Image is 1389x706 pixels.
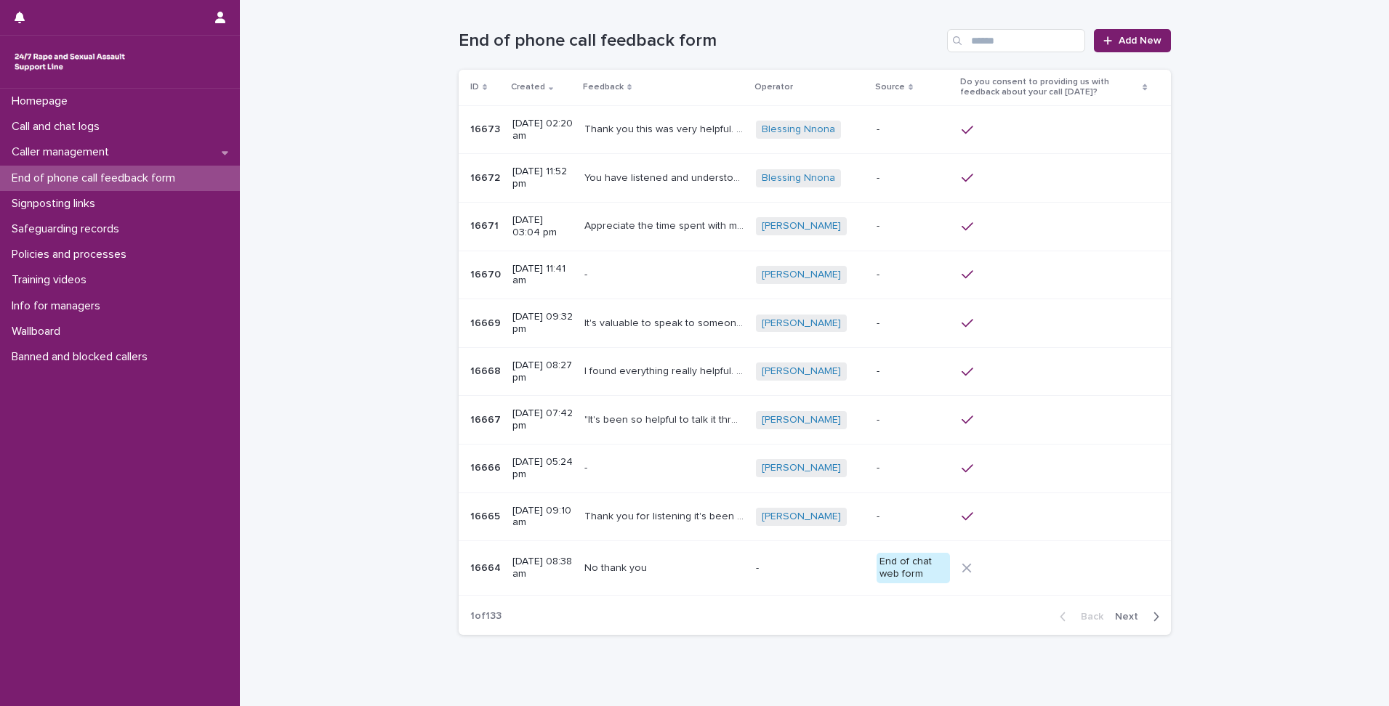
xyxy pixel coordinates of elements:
p: ID [470,79,479,95]
p: 1 of 133 [459,599,513,634]
p: - [877,172,951,184]
p: You have listened and understood me and you have been very helpful, I feel a lot better than befo... [584,169,746,184]
p: - [877,123,951,136]
p: Signposting links [6,197,107,211]
a: Blessing Nnona [762,123,835,136]
p: Created [511,79,545,95]
p: 16673 [470,121,503,136]
p: Wallboard [6,325,72,338]
p: End of phone call feedback form [6,171,187,185]
div: End of chat web form [877,553,951,583]
a: [PERSON_NAME] [762,269,841,281]
p: [DATE] 03:04 pm [512,214,573,239]
p: Homepage [6,94,79,108]
h1: End of phone call feedback form [459,31,942,52]
span: Next [1115,612,1147,622]
p: 16664 [470,559,504,575]
button: Next [1109,610,1171,623]
tr: 1666816668 [DATE] 08:27 pmI found everything really helpful. It's helped a lot so thank you.I fou... [459,347,1171,396]
p: Call and chat logs [6,120,111,134]
tr: 1667216672 [DATE] 11:52 pmYou have listened and understood me and you have been very helpful, I f... [459,154,1171,203]
p: It's valuable to speak to someone who gets it and to not feel alone. There aren't enough people t... [584,315,746,330]
p: Do you consent to providing us with feedback about your call [DATE]? [960,74,1139,101]
p: Banned and blocked callers [6,350,159,364]
p: - [877,365,951,378]
button: Back [1048,610,1109,623]
p: Thank you this was very helpful. I felt like I was in a safe space. [584,121,746,136]
p: 16668 [470,362,504,378]
p: Policies and processes [6,248,138,261]
span: Add New [1119,36,1161,46]
p: - [756,562,865,575]
p: 16672 [470,169,503,184]
p: [DATE] 09:10 am [512,505,573,529]
p: - [877,269,951,281]
p: - [584,459,590,474]
p: 16667 [470,411,504,426]
tr: 1666616666 [DATE] 05:24 pm-- [PERSON_NAME] - [459,444,1171,492]
p: 16669 [470,315,504,330]
input: Search [947,29,1085,52]
p: Training videos [6,273,98,287]
p: - [877,414,951,426]
p: - [877,511,951,523]
tr: 1667116671 [DATE] 03:04 pmAppreciate the time spent with me, thank you for signposting me to the ... [459,202,1171,251]
p: [DATE] 05:24 pm [512,456,573,481]
p: I found everything really helpful. It's helped a lot so thank you. [584,362,746,378]
p: - [877,220,951,232]
p: - [877,462,951,474]
p: [DATE] 07:42 pm [512,407,573,432]
p: 16665 [470,508,503,523]
tr: 1666516665 [DATE] 09:10 amThank you for listening it's been good to talk to someone that hears me... [459,492,1171,541]
p: No thank you [584,559,650,575]
p: 16671 [470,217,502,232]
tr: 1667016670 [DATE] 11:41 am-- [PERSON_NAME] - [459,251,1171,299]
a: [PERSON_NAME] [762,220,841,232]
p: Caller management [6,145,121,159]
p: Feedback [583,79,624,95]
tr: 1666416664 [DATE] 08:38 amNo thank youNo thank you -End of chat web form [459,541,1171,596]
a: [PERSON_NAME] [762,414,841,426]
p: [DATE] 08:27 pm [512,360,573,384]
p: [DATE] 11:52 pm [512,166,573,190]
a: Blessing Nnona [762,172,835,184]
a: [PERSON_NAME] [762,462,841,474]
p: 16666 [470,459,504,474]
p: "It's been so helpful to talk it through. Thank you." [584,411,746,426]
tr: 1666716667 [DATE] 07:42 pm"It's been so helpful to talk it through. Thank you.""It's been so help... [459,396,1171,445]
a: [PERSON_NAME] [762,365,841,378]
p: [DATE] 02:20 am [512,118,573,142]
p: [DATE] 08:38 am [512,556,573,580]
img: rhQMoQhaT3yELyF149Cw [12,47,128,76]
p: Thank you for listening it's been good to talk to someone that hears me and what happened and val... [584,508,746,523]
p: - [584,266,590,281]
a: [PERSON_NAME] [762,317,841,330]
p: [DATE] 11:41 am [512,263,573,288]
p: Safeguarding records [6,222,131,236]
p: - [877,317,951,330]
p: Info for managers [6,299,112,313]
span: Back [1072,612,1103,622]
p: Appreciate the time spent with me, thank you for signposting me to the right place, I really need... [584,217,746,232]
p: Operator [754,79,793,95]
a: Add New [1094,29,1170,52]
tr: 1667316673 [DATE] 02:20 amThank you this was very helpful. I felt like I was in a safe space.Than... [459,105,1171,154]
tr: 1666916669 [DATE] 09:32 pmIt's valuable to speak to someone who gets it and to not feel alone. Th... [459,299,1171,348]
p: 16670 [470,266,504,281]
a: [PERSON_NAME] [762,511,841,523]
p: Source [875,79,905,95]
p: [DATE] 09:32 pm [512,311,573,336]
